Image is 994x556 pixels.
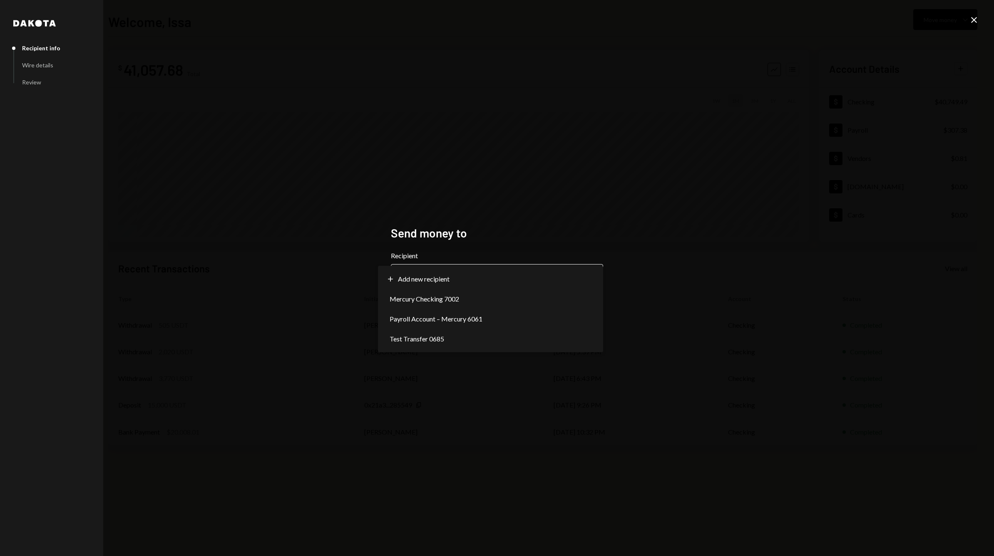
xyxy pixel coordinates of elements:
div: Recipient info [22,44,60,52]
span: Add new recipient [398,274,450,284]
span: Payroll Account – Mercury 6061 [390,314,482,324]
label: Recipient [391,251,603,261]
h2: Send money to [391,225,603,241]
div: Review [22,79,41,86]
button: Recipient [391,264,603,287]
div: Wire details [22,62,53,69]
span: Mercury Checking 7002 [390,294,459,304]
span: Test Transfer 0685 [390,334,444,344]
